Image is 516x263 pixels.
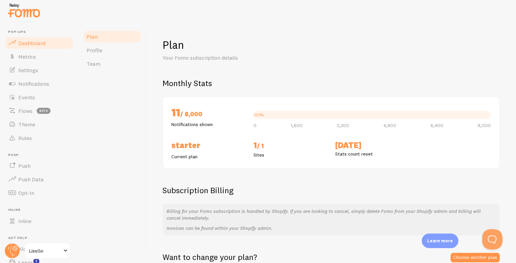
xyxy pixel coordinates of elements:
span: / 1 [257,142,264,150]
span: Opt-In [18,189,34,196]
span: Profile [87,47,102,54]
span: Metrics [18,53,36,60]
span: Team [87,60,100,67]
iframe: Help Scout Beacon - Open [482,229,502,249]
a: Inline [4,214,74,228]
span: Pop-ups [8,30,74,34]
a: Flows beta [4,104,74,118]
span: beta [37,108,51,114]
h2: Starter [171,140,245,150]
img: fomo-relay-logo-orange.svg [7,2,41,19]
a: Metrics [4,50,74,63]
a: Choose another plan [451,253,500,262]
a: Push Data [4,173,74,186]
span: 0 [253,123,256,128]
span: Flows [18,107,33,114]
span: Settings [18,67,38,74]
span: Rules [18,135,32,141]
a: Profile [82,43,142,57]
span: Plan [87,33,98,40]
a: Events [4,90,74,104]
span: LissGo [29,247,61,255]
h2: [DATE] [335,140,409,150]
span: 3,200 [337,123,349,128]
h2: Monthly Stats [163,78,500,88]
p: Learn more [427,238,453,244]
p: Billing for your Fomo subscription is handled by Shopify. If you are looking to cancel, simply de... [167,208,496,221]
p: Your Fomo subscription details [163,54,325,62]
div: Learn more [422,234,458,248]
span: 8,000 [478,123,491,128]
span: 6,400 [431,123,443,128]
p: Invoices can be found within your Shopify admin. [167,225,496,231]
span: Inline [8,208,74,212]
div: 0.1% [255,113,264,117]
a: Notifications [4,77,74,90]
a: Opt-In [4,186,74,200]
h2: Subscription Billing [163,185,500,196]
span: Theme [18,121,35,128]
span: Dashboard [18,40,45,46]
span: Events [18,94,35,101]
h2: Want to change your plan? [163,252,257,262]
p: Sites [253,151,327,158]
p: Current plan [171,153,245,160]
a: Team [82,57,142,70]
span: / 8,000 [180,110,202,118]
span: Inline [18,218,32,224]
a: Alerts [4,242,74,256]
p: Stats count reset [335,150,409,157]
span: 4,800 [383,123,396,128]
span: Push Data [18,176,44,183]
h2: 11 [171,105,245,121]
span: 1,600 [290,123,302,128]
a: Dashboard [4,36,74,50]
a: Settings [4,63,74,77]
a: Plan [82,30,142,43]
a: Push [4,159,74,173]
a: LissGo [24,243,70,259]
h2: 1 [253,140,327,151]
span: Push [8,153,74,157]
span: Get Help [8,236,74,240]
a: Rules [4,131,74,145]
h1: Plan [163,38,500,52]
a: Theme [4,118,74,131]
span: Notifications [18,80,49,87]
p: Notifications shown [171,121,245,128]
span: Push [18,162,31,169]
